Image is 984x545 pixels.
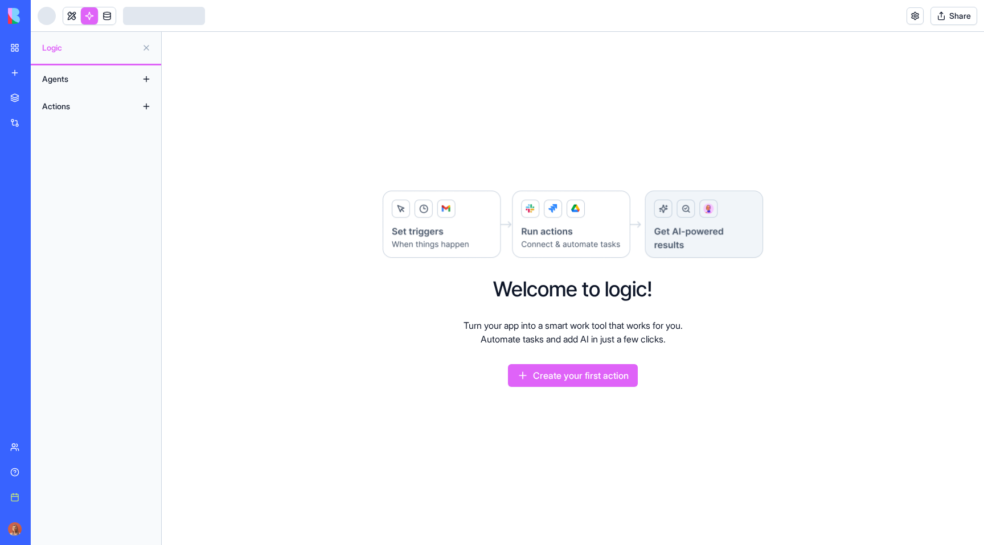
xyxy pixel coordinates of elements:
[36,97,128,115] div: Actions
[382,190,764,260] img: Logic
[464,319,683,346] p: Turn your app into a smart work tool that works for you. Automate tasks and add AI in just a few ...
[36,70,128,88] div: Agents
[8,522,22,536] img: Marina_gj5dtt.jpg
[493,278,653,300] h2: Welcome to logic!
[42,42,137,53] span: Logic
[930,7,977,25] button: Share
[508,372,638,383] a: Create your first action
[8,8,79,24] img: logo
[508,364,638,387] button: Create your first action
